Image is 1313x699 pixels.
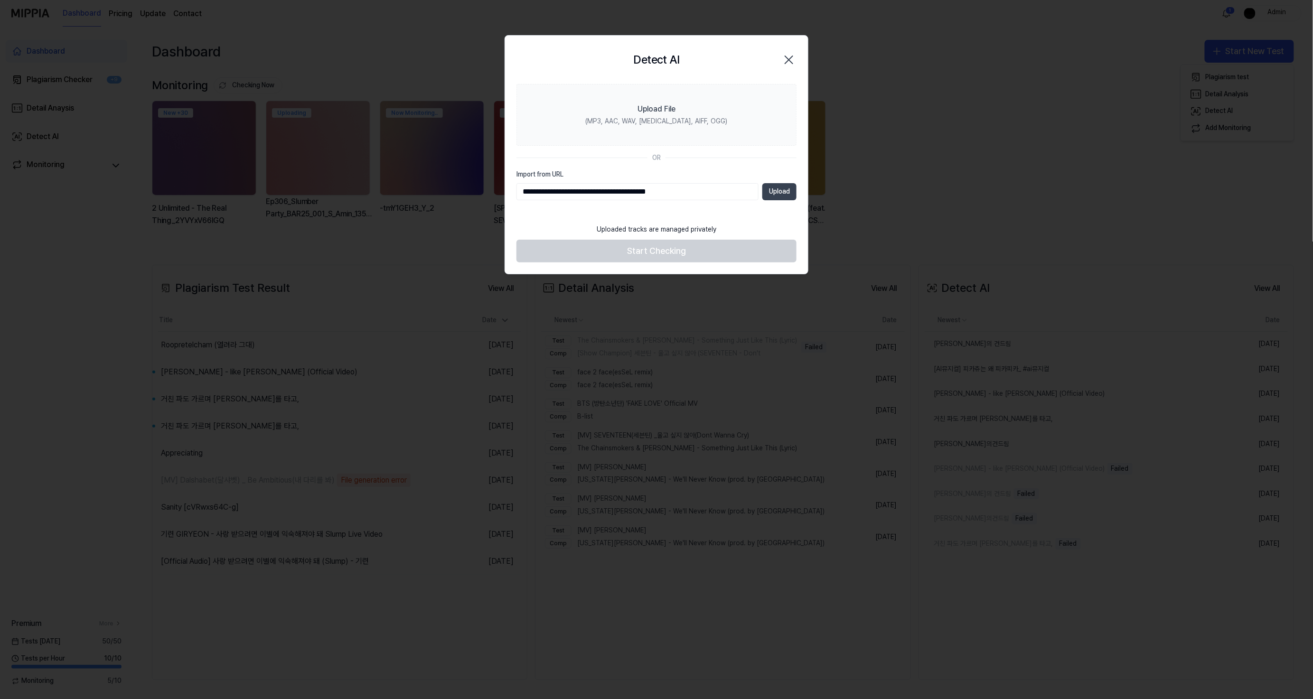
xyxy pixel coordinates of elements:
[591,219,722,240] div: Uploaded tracks are managed privately
[516,170,797,179] label: Import from URL
[762,183,797,200] button: Upload
[638,103,675,115] div: Upload File
[634,51,680,69] h2: Detect AI
[586,117,728,126] div: (MP3, AAC, WAV, [MEDICAL_DATA], AIFF, OGG)
[652,153,661,163] div: OR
